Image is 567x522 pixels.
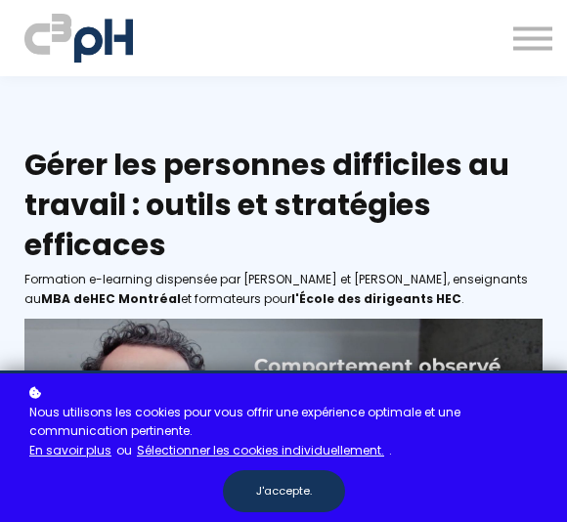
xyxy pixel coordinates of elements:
a: Sélectionner les cookies individuellement. [137,441,384,460]
p: ou . [24,383,552,460]
b: l'École des dirigeants HEC [291,290,461,307]
img: logo C3PH [24,10,133,66]
strong: H [90,290,99,307]
button: J'accepte. [223,470,345,512]
b: EC Montréal [90,290,181,307]
strong: MBA de [41,290,90,307]
span: Nous utilisons les cookies pour vous offrir une expérience optimale et une communication pertinente. [29,403,543,442]
h2: Gérer les personnes difficiles au travail : outils et stratégies efficaces [24,145,543,265]
a: En savoir plus [29,441,111,460]
div: Formation e-learning dispensée par [PERSON_NAME] et [PERSON_NAME], enseignants au et formateurs p... [24,270,543,309]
